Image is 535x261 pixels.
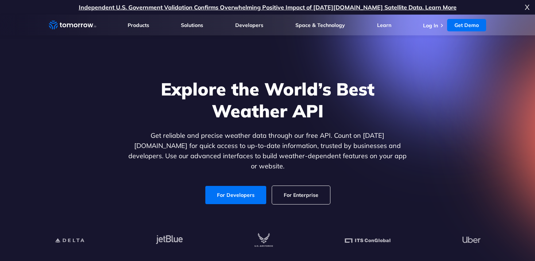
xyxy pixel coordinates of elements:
a: Developers [235,22,263,28]
p: Get reliable and precise weather data through our free API. Count on [DATE][DOMAIN_NAME] for quic... [127,130,408,171]
h1: Explore the World’s Best Weather API [127,78,408,122]
a: Solutions [181,22,203,28]
a: Log In [423,22,438,29]
a: Products [128,22,149,28]
a: Get Demo [447,19,486,31]
a: Space & Technology [295,22,345,28]
a: Independent U.S. Government Validation Confirms Overwhelming Positive Impact of [DATE][DOMAIN_NAM... [79,4,457,11]
a: For Developers [205,186,266,204]
a: Home link [49,20,96,31]
a: Learn [377,22,391,28]
a: For Enterprise [272,186,330,204]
